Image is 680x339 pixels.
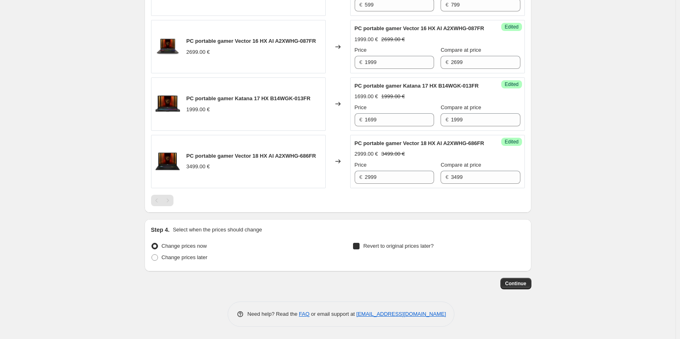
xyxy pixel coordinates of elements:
div: 2999.00 € [355,150,378,158]
strike: 1999.00 € [381,92,405,101]
span: PC portable gamer Katana 17 HX B14WGK-013FR [186,95,311,101]
span: € [445,174,448,180]
div: 1999.00 € [355,35,378,44]
span: € [360,174,362,180]
span: Compare at price [441,47,481,53]
span: Edited [505,24,518,30]
span: Edited [505,81,518,88]
button: Continue [500,278,531,289]
a: FAQ [299,311,309,317]
div: 1999.00 € [186,106,210,114]
span: or email support at [309,311,356,317]
img: 1024_94777f0d-51a8-4a74-b0ee-3fed2ebbb96b_80x.png [156,149,180,174]
span: Compare at price [441,104,481,110]
span: Continue [505,280,526,287]
span: PC portable gamer Vector 16 HX AI A2XWHG-087FR [355,25,484,31]
span: PC portable gamer Vector 18 HX AI A2XWHG-686FR [355,140,484,146]
span: € [445,59,448,65]
strike: 3499.00 € [381,150,405,158]
span: Change prices now [162,243,207,249]
span: € [360,59,362,65]
div: 1699.00 € [355,92,378,101]
span: Edited [505,139,518,145]
a: [EMAIL_ADDRESS][DOMAIN_NAME] [356,311,446,317]
strike: 2699.00 € [381,35,405,44]
span: € [445,117,448,123]
span: Price [355,47,367,53]
span: Revert to original prices later? [363,243,434,249]
div: 3499.00 € [186,163,210,171]
span: Need help? Read the [248,311,299,317]
span: PC portable gamer Vector 18 HX AI A2XWHG-686FR [186,153,316,159]
span: PC portable gamer Katana 17 HX B14WGK-013FR [355,83,479,89]
nav: Pagination [151,195,173,206]
span: Price [355,104,367,110]
span: Compare at price [441,162,481,168]
span: € [360,117,362,123]
img: 1024_e883031b-c2ad-40ed-aff2-dc3ba71890a9_80x.png [156,35,180,59]
p: Select when the prices should change [173,226,262,234]
h2: Step 4. [151,226,170,234]
span: € [360,2,362,8]
span: PC portable gamer Vector 16 HX AI A2XWHG-087FR [186,38,316,44]
span: Price [355,162,367,168]
span: Change prices later [162,254,208,260]
span: € [445,2,448,8]
div: 2699.00 € [186,48,210,56]
img: 1024_32ea40d5-07d6-4463-a873-591cff127b8c_80x.png [156,92,180,116]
